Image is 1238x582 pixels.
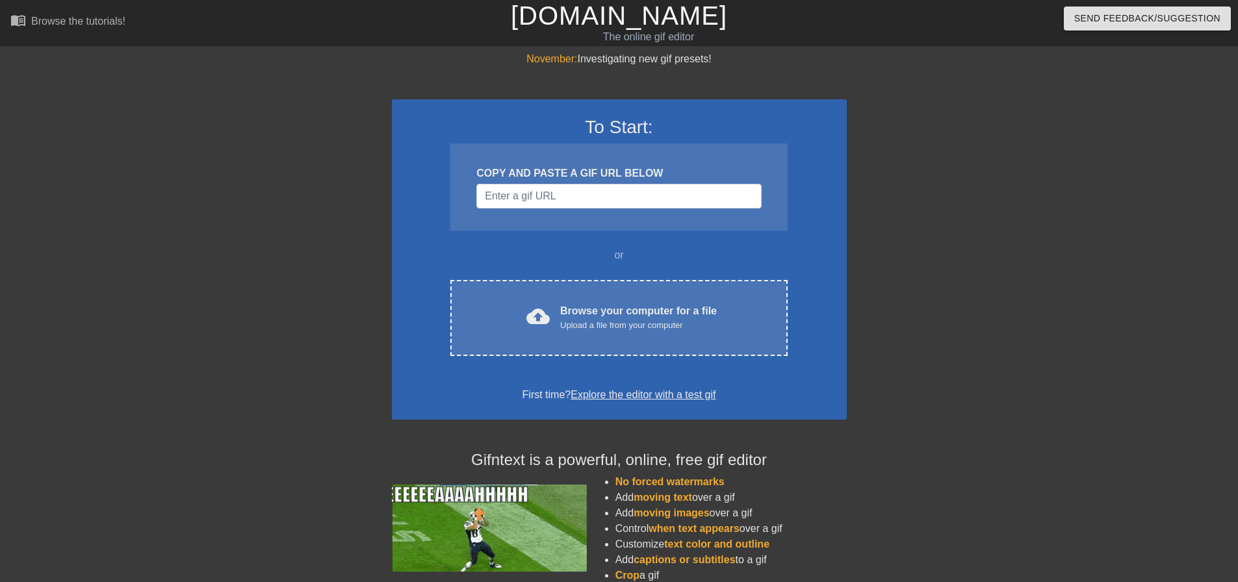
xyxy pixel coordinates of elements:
[10,12,125,32] a: Browse the tutorials!
[615,537,847,552] li: Customize
[560,319,717,332] div: Upload a file from your computer
[634,554,735,565] span: captions or subtitles
[476,184,761,209] input: Username
[615,476,725,487] span: No forced watermarks
[649,523,740,534] span: when text appears
[31,16,125,27] div: Browse the tutorials!
[392,51,847,67] div: Investigating new gif presets!
[615,505,847,521] li: Add over a gif
[511,1,727,30] a: [DOMAIN_NAME]
[634,507,709,518] span: moving images
[10,12,26,28] span: menu_book
[426,247,813,263] div: or
[615,490,847,505] li: Add over a gif
[634,492,692,503] span: moving text
[615,570,639,581] span: Crop
[419,29,878,45] div: The online gif editor
[476,166,761,181] div: COPY AND PASTE A GIF URL BELOW
[615,552,847,568] li: Add to a gif
[560,303,717,332] div: Browse your computer for a file
[1074,10,1220,27] span: Send Feedback/Suggestion
[392,485,587,572] img: football_small.gif
[392,451,847,470] h4: Gifntext is a powerful, online, free gif editor
[409,116,830,138] h3: To Start:
[571,389,716,400] a: Explore the editor with a test gif
[409,387,830,403] div: First time?
[526,53,577,64] span: November:
[526,305,550,328] span: cloud_upload
[615,521,847,537] li: Control over a gif
[1064,6,1231,31] button: Send Feedback/Suggestion
[664,538,769,550] span: text color and outline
